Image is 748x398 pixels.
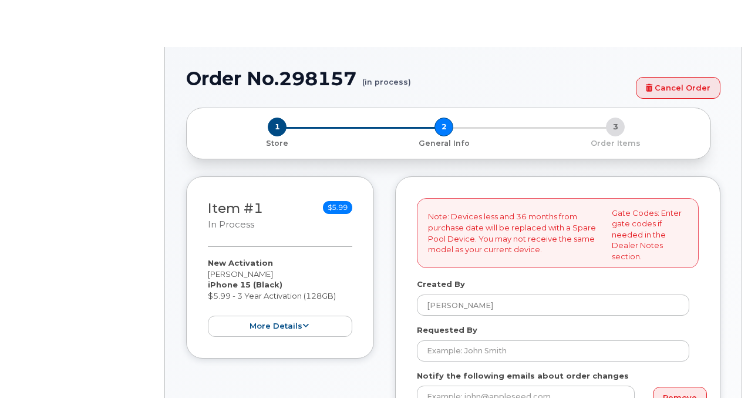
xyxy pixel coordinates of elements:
p: Store [201,138,353,149]
small: (in process) [362,68,411,86]
label: Created By [417,279,465,290]
strong: New Activation [208,258,273,267]
span: 1 [268,118,287,136]
small: in process [208,219,254,230]
p: Note: Devices less and 36 months from purchase date will be replaced with a Spare Pool Device. Yo... [428,211,602,255]
h3: Item #1 [208,201,263,231]
a: 1 Store [196,136,358,149]
h1: Order No.298157 [186,68,630,89]
p: Gate Codes: Enter gate codes if needed in the Dealer Notes section. [612,208,688,262]
input: Example: John Smith [417,340,689,362]
div: [PERSON_NAME] $5.99 - 3 Year Activation (128GB) [208,257,352,337]
a: Cancel Order [636,77,720,99]
button: more details [208,316,352,337]
strong: iPhone 15 (Black) [208,280,282,289]
label: Notify the following emails about order changes [417,370,629,382]
span: $5.99 [323,201,352,214]
label: Requested By [417,325,477,336]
